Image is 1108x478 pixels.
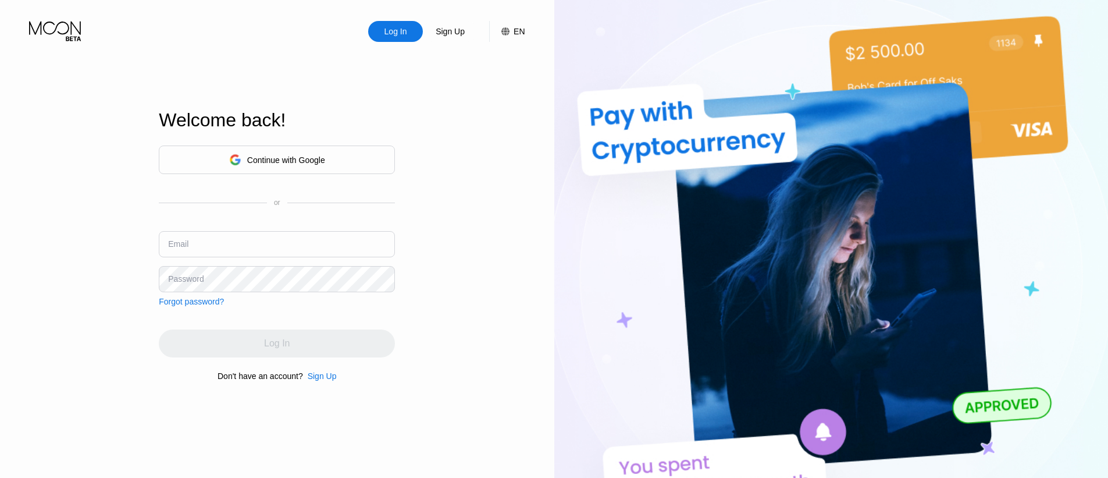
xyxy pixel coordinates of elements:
[308,371,337,381] div: Sign Up
[489,21,525,42] div: EN
[168,239,188,249] div: Email
[159,297,224,306] div: Forgot password?
[423,21,478,42] div: Sign Up
[159,109,395,131] div: Welcome back!
[383,26,408,37] div: Log In
[434,26,466,37] div: Sign Up
[247,155,325,165] div: Continue with Google
[303,371,337,381] div: Sign Up
[274,199,280,207] div: or
[514,27,525,36] div: EN
[159,146,395,174] div: Continue with Google
[168,274,204,284] div: Password
[368,21,423,42] div: Log In
[218,371,303,381] div: Don't have an account?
